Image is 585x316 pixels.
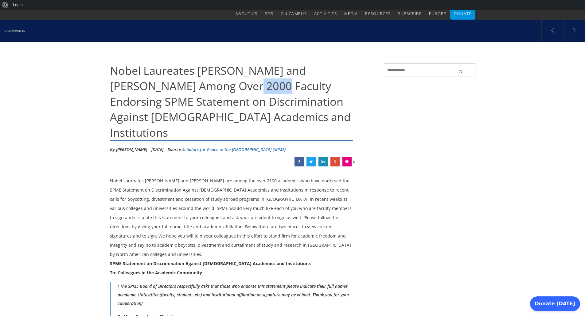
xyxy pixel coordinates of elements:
[236,7,257,20] a: About Us
[281,11,307,16] span: On Campus
[318,157,328,166] a: Nobel Laureates Roger Kornberg and Walter Kohn Among Over 2000 Faculty Endorsing SPME Statement o...
[151,145,163,154] li: [DATE]
[265,11,273,16] span: BDS
[365,11,391,16] span: Resources
[182,147,286,152] a: Scholars for Peace in the [GEOGRAPHIC_DATA] (SPME)
[429,11,447,16] span: Europe
[110,145,147,154] li: By [PERSON_NAME]
[168,145,286,154] div: Source:
[353,157,355,166] span: 0
[236,11,257,16] span: About Us
[429,7,447,20] a: Europe
[330,157,340,166] a: Nobel Laureates Roger Kornberg and Walter Kohn Among Over 2000 Faculty Endorsing SPME Statement o...
[306,157,316,166] a: Nobel Laureates Roger Kornberg and Walter Kohn Among Over 2000 Faculty Endorsing SPME Statement o...
[365,7,391,20] a: Resources
[314,7,337,20] a: Activities
[110,63,351,140] span: Nobel Laureates [PERSON_NAME] and [PERSON_NAME] Among Over 2000 Faculty Endorsing SPME Statement ...
[294,157,304,166] a: Nobel Laureates Roger Kornberg and Walter Kohn Among Over 2000 Faculty Endorsing SPME Statement o...
[110,261,311,266] strong: SPME Statement on Discrimination Against [DEMOGRAPHIC_DATA] Academics and Institutions
[454,7,472,20] a: Donate
[398,11,422,16] span: Subscribe
[454,11,472,16] span: Donate
[265,7,273,20] a: BDS
[281,7,307,20] a: On Campus
[344,11,358,16] span: Media
[398,7,422,20] a: Subscribe
[118,283,349,306] strong: [ The SPME Board of Directors respectfully asks that those who endorse this statement please indi...
[110,270,202,276] span: To: Colleagues in the Academic Community
[344,7,358,20] a: Media
[110,176,353,259] div: Nobel Laureates [PERSON_NAME] and [PERSON_NAME] are among the over 2100 academics who have endors...
[314,11,337,16] span: Activities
